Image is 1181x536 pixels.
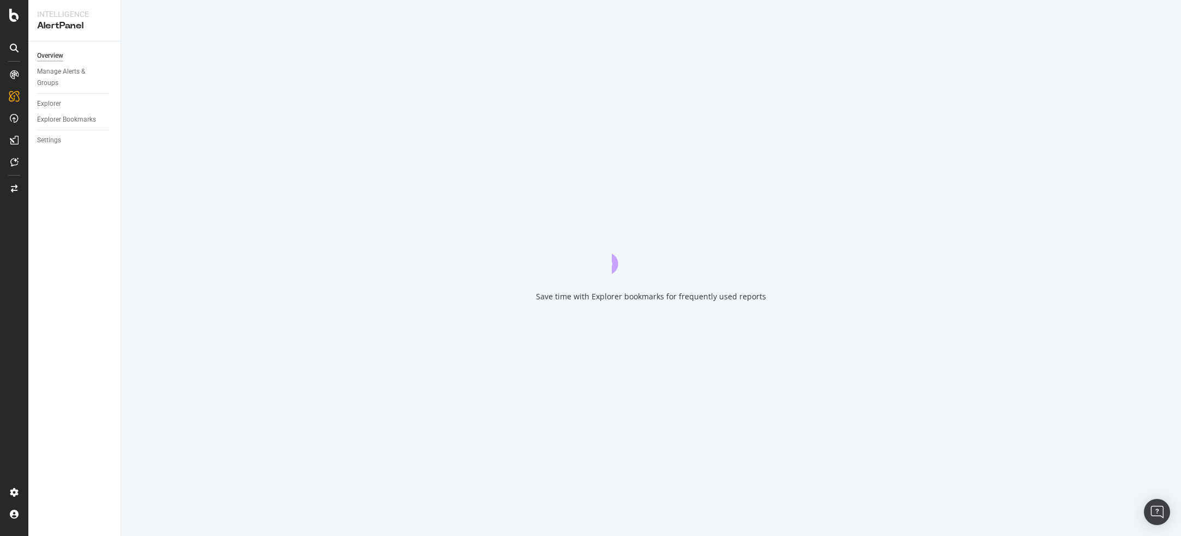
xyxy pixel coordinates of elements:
[536,291,766,302] div: Save time with Explorer bookmarks for frequently used reports
[37,9,112,20] div: Intelligence
[37,135,113,146] a: Settings
[37,114,96,125] div: Explorer Bookmarks
[37,20,112,32] div: AlertPanel
[1144,499,1170,525] div: Open Intercom Messenger
[37,50,63,62] div: Overview
[37,66,103,89] div: Manage Alerts & Groups
[37,114,113,125] a: Explorer Bookmarks
[612,234,690,274] div: animation
[37,50,113,62] a: Overview
[37,98,61,110] div: Explorer
[37,135,61,146] div: Settings
[37,98,113,110] a: Explorer
[37,66,113,89] a: Manage Alerts & Groups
